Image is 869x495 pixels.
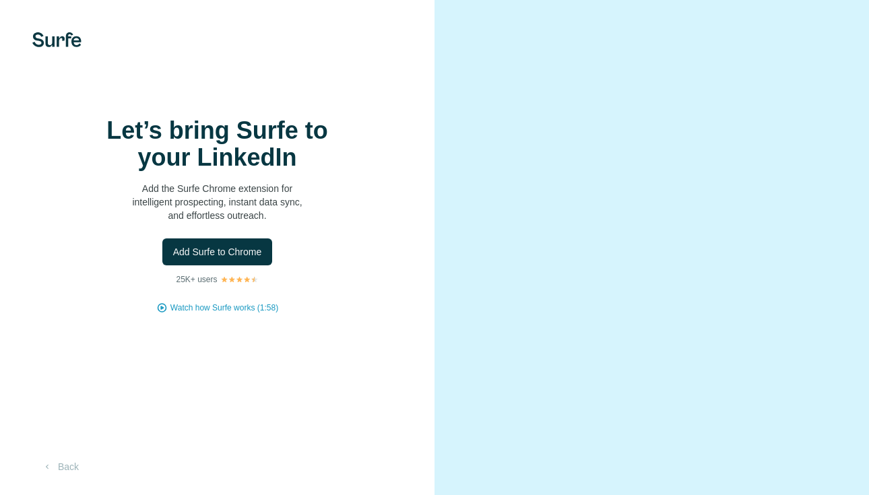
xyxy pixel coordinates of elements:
img: Rating Stars [220,275,259,284]
p: 25K+ users [176,273,217,286]
p: Add the Surfe Chrome extension for intelligent prospecting, instant data sync, and effortless out... [83,182,352,222]
button: Add Surfe to Chrome [162,238,273,265]
button: Watch how Surfe works (1:58) [170,302,278,314]
img: Surfe's logo [32,32,82,47]
h1: Let’s bring Surfe to your LinkedIn [83,117,352,171]
span: Add Surfe to Chrome [173,245,262,259]
button: Back [32,455,88,479]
